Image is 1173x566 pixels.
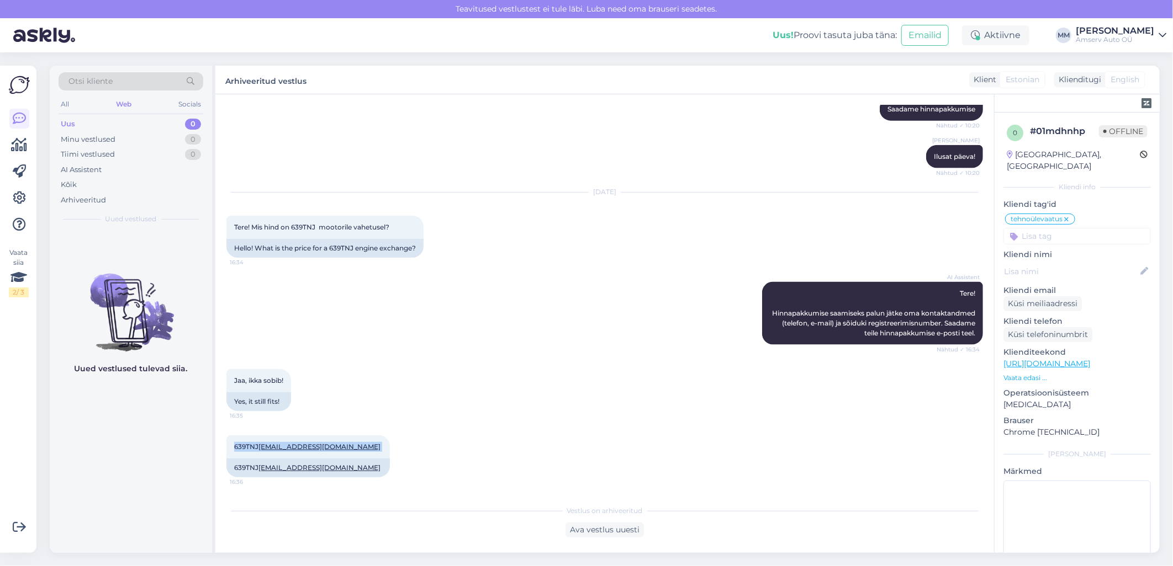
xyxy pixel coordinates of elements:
p: Brauser [1003,415,1151,426]
div: # 01mdhnhp [1030,125,1099,138]
div: Ava vestlus uuesti [566,522,644,537]
span: AI Assistent [938,273,980,281]
span: English [1111,74,1139,86]
div: MM [1056,28,1071,43]
div: Arhiveeritud [61,195,106,206]
a: [URL][DOMAIN_NAME] [1003,359,1090,369]
div: Klient [969,74,996,86]
span: Offline [1099,125,1148,137]
div: 639TNJ [226,458,390,477]
b: Uus! [773,30,794,40]
div: Yes, it still fits! [226,392,291,411]
span: 16:34 [230,258,271,266]
div: AI Assistent [61,164,102,175]
div: [DATE] [226,187,983,197]
input: Lisa nimi [1004,265,1138,277]
div: Amserv Auto OÜ [1076,35,1154,44]
div: Tiimi vestlused [61,149,115,160]
p: [MEDICAL_DATA] [1003,399,1151,410]
span: Nähtud ✓ 16:34 [937,345,980,354]
label: Arhiveeritud vestlus [225,72,307,87]
img: zendesk [1142,98,1151,108]
div: Vaata siia [9,248,29,297]
p: Klienditeekond [1003,346,1151,358]
span: Vestlus on arhiveeritud [567,506,643,516]
p: Uued vestlused tulevad siia. [75,363,188,375]
span: Uued vestlused [105,214,157,224]
span: tehnoülevaatus [1011,216,1063,222]
div: Socials [176,97,203,111]
span: [PERSON_NAME] [932,136,980,145]
div: 0 [185,149,201,160]
div: Hello! What is the price for a 639TNJ engine exchange? [226,239,424,258]
span: 0 [1013,129,1017,137]
span: Saadame hinnapakkumise [887,105,975,113]
span: 16:35 [230,412,271,420]
span: Tere! Mis hind on 639TNJ mootorile vahetusel? [234,223,389,231]
div: 0 [185,119,201,130]
p: Vaata edasi ... [1003,373,1151,383]
div: Minu vestlused [61,134,115,145]
div: All [59,97,71,111]
span: 16:36 [230,478,271,486]
img: Askly Logo [9,74,30,95]
p: Kliendi telefon [1003,316,1151,327]
div: 0 [185,134,201,145]
div: [PERSON_NAME] [1003,449,1151,459]
div: Klienditugi [1054,74,1101,86]
a: [EMAIL_ADDRESS][DOMAIN_NAME] [258,442,381,451]
div: 2 / 3 [9,287,29,297]
div: [PERSON_NAME] [1076,26,1154,35]
div: Küsi meiliaadressi [1003,296,1082,311]
span: Nähtud ✓ 10:20 [936,169,980,177]
p: Kliendi email [1003,285,1151,296]
div: Uus [61,119,75,130]
img: No chats [50,254,212,353]
span: Estonian [1006,74,1039,86]
span: Nähtud ✓ 10:20 [936,121,980,130]
p: Kliendi tag'id [1003,199,1151,210]
span: Jaa, ikka sobib! [234,376,283,385]
p: Märkmed [1003,466,1151,477]
div: Web [114,97,134,111]
div: Aktiivne [962,25,1029,45]
div: [GEOGRAPHIC_DATA], [GEOGRAPHIC_DATA] [1007,149,1140,172]
span: Tere! Hinnapakkumise saamiseks palun jätke oma kontaktandmed (telefon, e-mail) ja sõiduki registr... [772,289,977,337]
span: 639TNJ [234,442,382,451]
button: Emailid [901,25,949,46]
span: Otsi kliente [68,76,113,87]
div: Kõik [61,179,77,190]
input: Lisa tag [1003,228,1151,244]
span: Ilusat päeva! [934,152,975,161]
div: Kliendi info [1003,182,1151,192]
p: Kliendi nimi [1003,249,1151,260]
a: [PERSON_NAME]Amserv Auto OÜ [1076,26,1166,44]
p: Operatsioonisüsteem [1003,387,1151,399]
p: Chrome [TECHNICAL_ID] [1003,426,1151,438]
a: [EMAIL_ADDRESS][DOMAIN_NAME] [258,463,381,472]
div: Proovi tasuta juba täna: [773,29,897,42]
div: Küsi telefoninumbrit [1003,327,1092,342]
